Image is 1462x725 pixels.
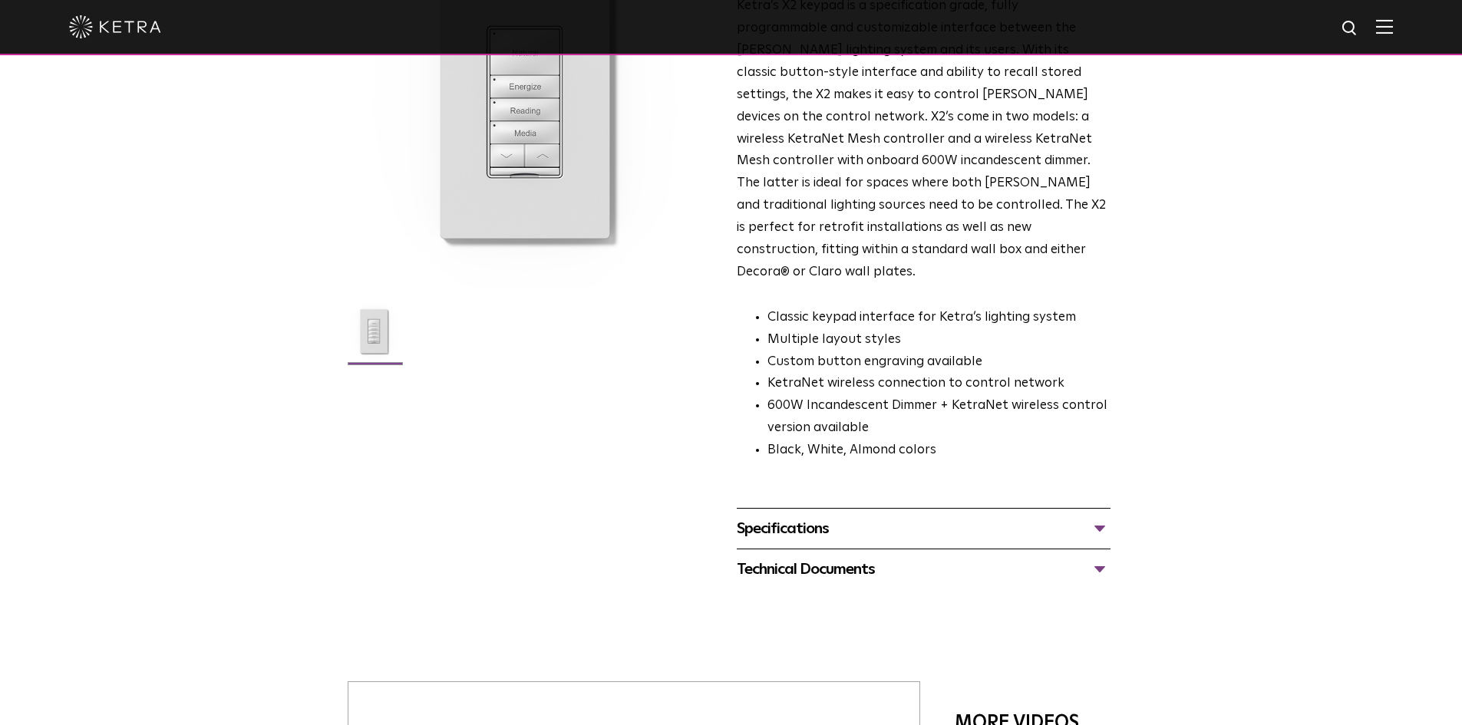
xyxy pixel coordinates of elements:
li: Black, White, Almond colors [767,440,1111,462]
li: Custom button engraving available [767,351,1111,374]
img: ketra-logo-2019-white [69,15,161,38]
li: Multiple layout styles [767,329,1111,351]
li: 600W Incandescent Dimmer + KetraNet wireless control version available [767,395,1111,440]
img: X2 Keypad [345,302,404,373]
img: search icon [1341,19,1360,38]
img: Hamburger%20Nav.svg [1376,19,1393,34]
li: Classic keypad interface for Ketra’s lighting system [767,307,1111,329]
div: Technical Documents [737,557,1111,582]
div: Specifications [737,516,1111,541]
li: KetraNet wireless connection to control network [767,373,1111,395]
